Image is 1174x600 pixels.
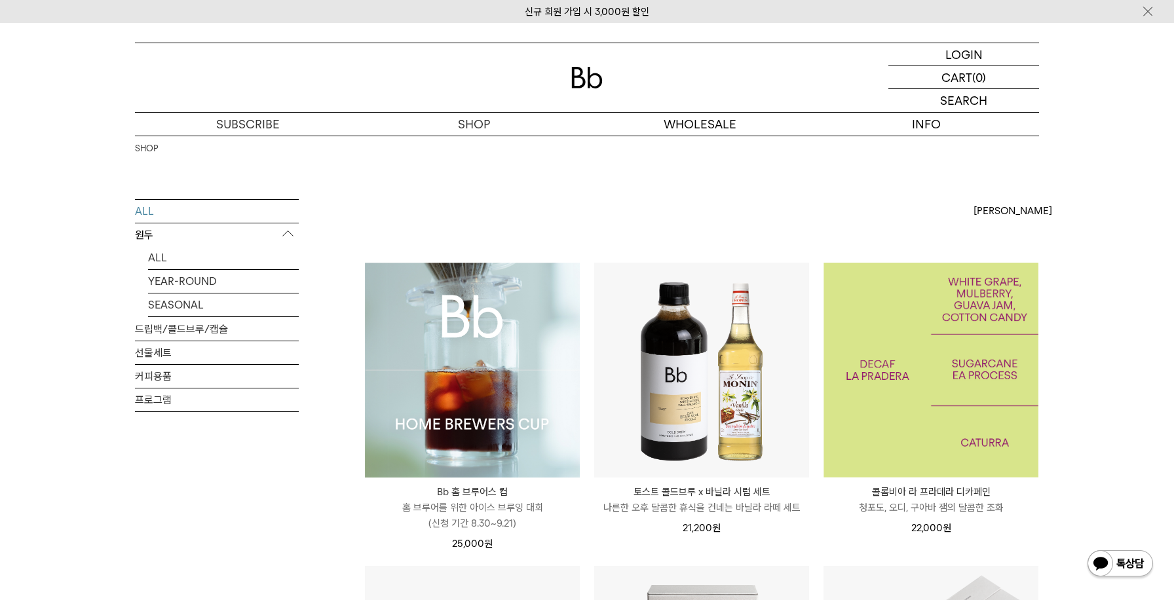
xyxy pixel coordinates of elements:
[135,113,361,136] a: SUBSCRIBE
[824,484,1038,500] p: 콜롬비아 라 프라데라 디카페인
[365,484,580,500] p: Bb 홈 브루어스 컵
[452,538,493,550] span: 25,000
[943,522,951,534] span: 원
[972,66,986,88] p: (0)
[135,365,299,388] a: 커피용품
[712,522,721,534] span: 원
[594,484,809,516] a: 토스트 콜드브루 x 바닐라 시럽 세트 나른한 오후 달콤한 휴식을 건네는 바닐라 라떼 세트
[365,484,580,531] a: Bb 홈 브루어스 컵 홈 브루어를 위한 아이스 브루잉 대회(신청 기간 8.30~9.21)
[594,500,809,516] p: 나른한 오후 달콤한 휴식을 건네는 바닐라 라떼 세트
[587,113,813,136] p: WHOLESALE
[361,113,587,136] a: SHOP
[135,223,299,247] p: 원두
[974,203,1052,219] span: [PERSON_NAME]
[888,66,1039,89] a: CART (0)
[824,263,1038,478] img: 1000001187_add2_054.jpg
[824,500,1038,516] p: 청포도, 오디, 구아바 잼의 달콤한 조화
[594,484,809,500] p: 토스트 콜드브루 x 바닐라 시럽 세트
[135,142,158,155] a: SHOP
[594,263,809,478] img: 토스트 콜드브루 x 바닐라 시럽 세트
[148,293,299,316] a: SEASONAL
[148,246,299,269] a: ALL
[525,6,649,18] a: 신규 회원 가입 시 3,000원 할인
[571,67,603,88] img: 로고
[683,522,721,534] span: 21,200
[945,43,983,66] p: LOGIN
[824,263,1038,478] a: 콜롬비아 라 프라데라 디카페인
[365,500,580,531] p: 홈 브루어를 위한 아이스 브루잉 대회 (신청 기간 8.30~9.21)
[135,200,299,223] a: ALL
[135,318,299,341] a: 드립백/콜드브루/캡슐
[135,341,299,364] a: 선물세트
[911,522,951,534] span: 22,000
[888,43,1039,66] a: LOGIN
[941,66,972,88] p: CART
[135,388,299,411] a: 프로그램
[824,484,1038,516] a: 콜롬비아 라 프라데라 디카페인 청포도, 오디, 구아바 잼의 달콤한 조화
[365,263,580,478] img: Bb 홈 브루어스 컵
[148,270,299,293] a: YEAR-ROUND
[940,89,987,112] p: SEARCH
[1086,549,1154,580] img: 카카오톡 채널 1:1 채팅 버튼
[484,538,493,550] span: 원
[813,113,1039,136] p: INFO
